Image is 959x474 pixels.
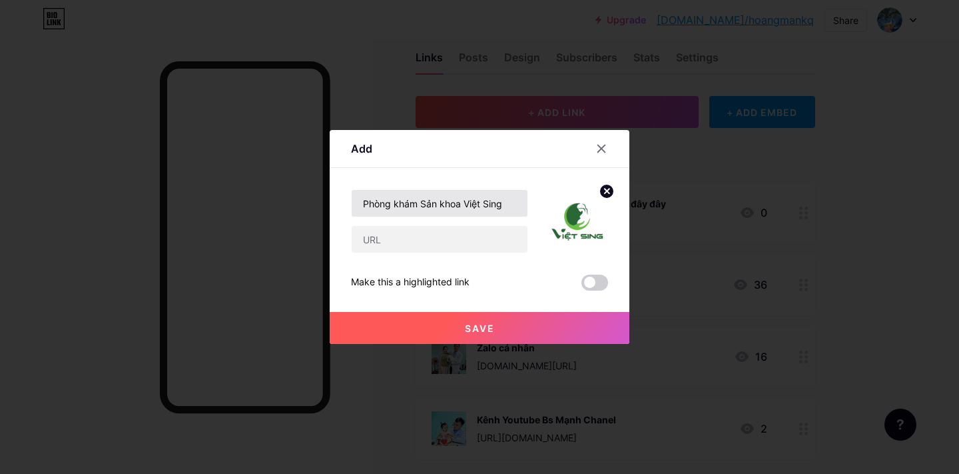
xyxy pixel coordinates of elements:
[330,312,629,344] button: Save
[351,275,470,291] div: Make this a highlighted link
[352,190,527,217] input: Title
[465,323,495,334] span: Save
[351,141,372,157] div: Add
[352,226,527,253] input: URL
[544,189,608,253] img: link_thumbnail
